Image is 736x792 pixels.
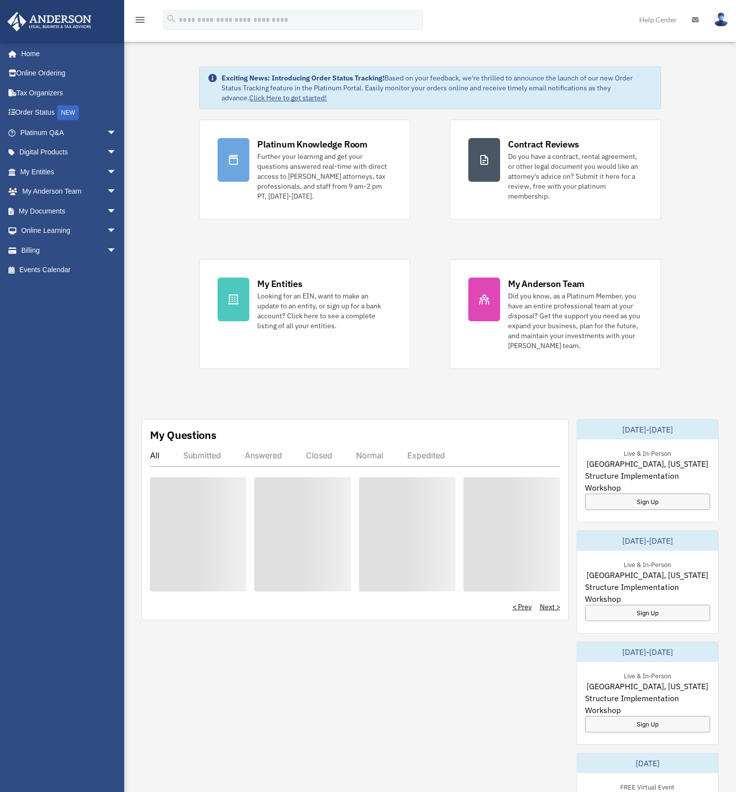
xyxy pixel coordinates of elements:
a: Order StatusNEW [7,103,132,123]
a: Sign Up [585,716,711,732]
span: arrow_drop_down [107,240,127,261]
span: Structure Implementation Workshop [585,692,711,716]
div: Based on your feedback, we're thrilled to announce the launch of our new Order Status Tracking fe... [221,73,653,103]
img: Anderson Advisors Platinum Portal [4,12,94,31]
div: NEW [57,105,79,120]
a: Contract Reviews Do you have a contract, rental agreement, or other legal document you would like... [450,120,661,219]
div: Do you have a contract, rental agreement, or other legal document you would like an attorney's ad... [508,151,643,201]
div: Did you know, as a Platinum Member, you have an entire professional team at your disposal? Get th... [508,291,643,351]
a: Sign Up [585,605,711,621]
span: arrow_drop_down [107,221,127,241]
a: My Anderson Team Did you know, as a Platinum Member, you have an entire professional team at your... [450,259,661,369]
a: Next > [540,602,560,612]
img: User Pic [714,12,729,27]
a: My Documentsarrow_drop_down [7,201,132,221]
div: Normal [356,450,383,460]
a: Platinum Q&Aarrow_drop_down [7,123,132,143]
a: Platinum Knowledge Room Further your learning and get your questions answered real-time with dire... [199,120,410,219]
a: Online Learningarrow_drop_down [7,221,132,241]
a: Digital Productsarrow_drop_down [7,143,132,162]
a: Events Calendar [7,260,132,280]
span: [GEOGRAPHIC_DATA], [US_STATE] [587,458,708,470]
div: [DATE]-[DATE] [577,642,719,662]
div: Looking for an EIN, want to make an update to an entity, or sign up for a bank account? Click her... [257,291,392,331]
a: Home [7,44,127,64]
span: arrow_drop_down [107,143,127,163]
i: menu [134,14,146,26]
a: Click Here to get started! [249,93,327,102]
a: My Anderson Teamarrow_drop_down [7,182,132,202]
a: Online Ordering [7,64,132,83]
span: arrow_drop_down [107,182,127,202]
div: Platinum Knowledge Room [257,138,368,150]
div: Answered [245,450,282,460]
span: arrow_drop_down [107,201,127,221]
a: Billingarrow_drop_down [7,240,132,260]
a: < Prev [513,602,532,612]
a: menu [134,17,146,26]
span: [GEOGRAPHIC_DATA], [US_STATE] [587,569,708,581]
a: Tax Organizers [7,83,132,103]
div: Further your learning and get your questions answered real-time with direct access to [PERSON_NAM... [257,151,392,201]
div: Live & In-Person [616,447,679,458]
i: search [166,13,177,24]
div: Closed [306,450,332,460]
span: Structure Implementation Workshop [585,581,711,605]
div: My Anderson Team [508,278,585,290]
a: Sign Up [585,494,711,510]
div: [DATE] [577,753,719,773]
div: My Questions [150,428,217,442]
div: FREE Virtual Event [612,781,682,792]
div: Contract Reviews [508,138,579,150]
span: [GEOGRAPHIC_DATA], [US_STATE] [587,680,708,692]
div: Submitted [183,450,221,460]
div: All [150,450,159,460]
div: Expedited [407,450,445,460]
span: arrow_drop_down [107,123,127,143]
div: [DATE]-[DATE] [577,531,719,551]
span: Structure Implementation Workshop [585,470,711,494]
a: My Entitiesarrow_drop_down [7,162,132,182]
div: Live & In-Person [616,670,679,680]
div: Live & In-Person [616,559,679,569]
strong: Exciting News: Introducing Order Status Tracking! [221,73,384,82]
a: My Entities Looking for an EIN, want to make an update to an entity, or sign up for a bank accoun... [199,259,410,369]
span: arrow_drop_down [107,162,127,182]
div: My Entities [257,278,302,290]
div: [DATE]-[DATE] [577,420,719,439]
